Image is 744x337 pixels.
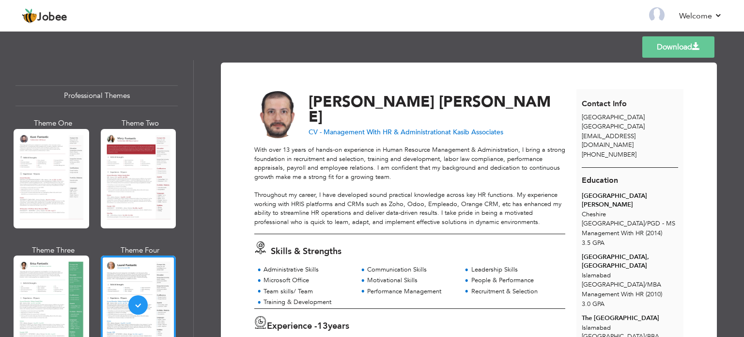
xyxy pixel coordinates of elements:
span: (2010) [646,290,662,299]
label: years [317,320,349,333]
div: Performance Management [367,287,456,296]
div: Theme Three [15,245,91,256]
span: [PERSON_NAME] [309,92,434,112]
span: Jobee [37,12,67,23]
div: Theme Two [103,118,178,128]
span: Skills & Strengths [271,245,341,257]
span: [PERSON_NAME] [309,92,551,127]
div: Training & Development [263,298,352,307]
div: Communication Skills [367,265,456,274]
span: [PHONE_NUMBER] [582,150,636,159]
div: Recruitment & Selection [471,287,560,296]
img: No image [254,91,302,139]
span: Contact Info [582,98,627,109]
div: [GEOGRAPHIC_DATA][PERSON_NAME] [582,192,678,209]
span: [EMAIL_ADDRESS][DOMAIN_NAME] [582,132,635,150]
span: at Kasib Associates [445,128,503,137]
span: CV - Management With HR & Administration [309,128,445,137]
span: [GEOGRAPHIC_DATA] [582,122,645,131]
img: Profile Img [649,7,665,23]
div: People & Performance [471,276,560,285]
div: Professional Themes [15,85,178,106]
span: Cheshire [GEOGRAPHIC_DATA] PGD - MS [582,210,675,228]
div: [GEOGRAPHIC_DATA], [GEOGRAPHIC_DATA] [582,253,678,271]
div: The [GEOGRAPHIC_DATA] [582,314,678,323]
img: jobee.io [22,8,37,24]
span: Experience - [267,320,317,332]
div: Microsoft Office [263,276,352,285]
span: Islamabad [GEOGRAPHIC_DATA] MBA [582,271,661,289]
span: Management With HR [582,290,644,299]
a: Download [642,36,714,58]
span: 3.5 GPA [582,239,604,247]
span: (2014) [646,229,662,238]
span: 13 [317,320,328,332]
div: Theme One [15,118,91,128]
div: Team skills/ Team [263,287,352,296]
div: Administrative Skills [263,265,352,274]
div: Leadership Skills [471,265,560,274]
span: [GEOGRAPHIC_DATA] [582,113,645,122]
div: With over 13 years of hands-on experience in Human Resource Management & Administration, I bring ... [254,145,565,226]
span: / [645,219,647,228]
span: 3.0 GPA [582,300,604,308]
div: Motivational Skills [367,276,456,285]
div: Theme Four [103,245,178,256]
span: / [645,280,647,289]
a: Welcome [679,10,722,22]
span: Education [582,175,618,186]
span: Management With HR [582,229,644,238]
a: Jobee [22,8,67,24]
